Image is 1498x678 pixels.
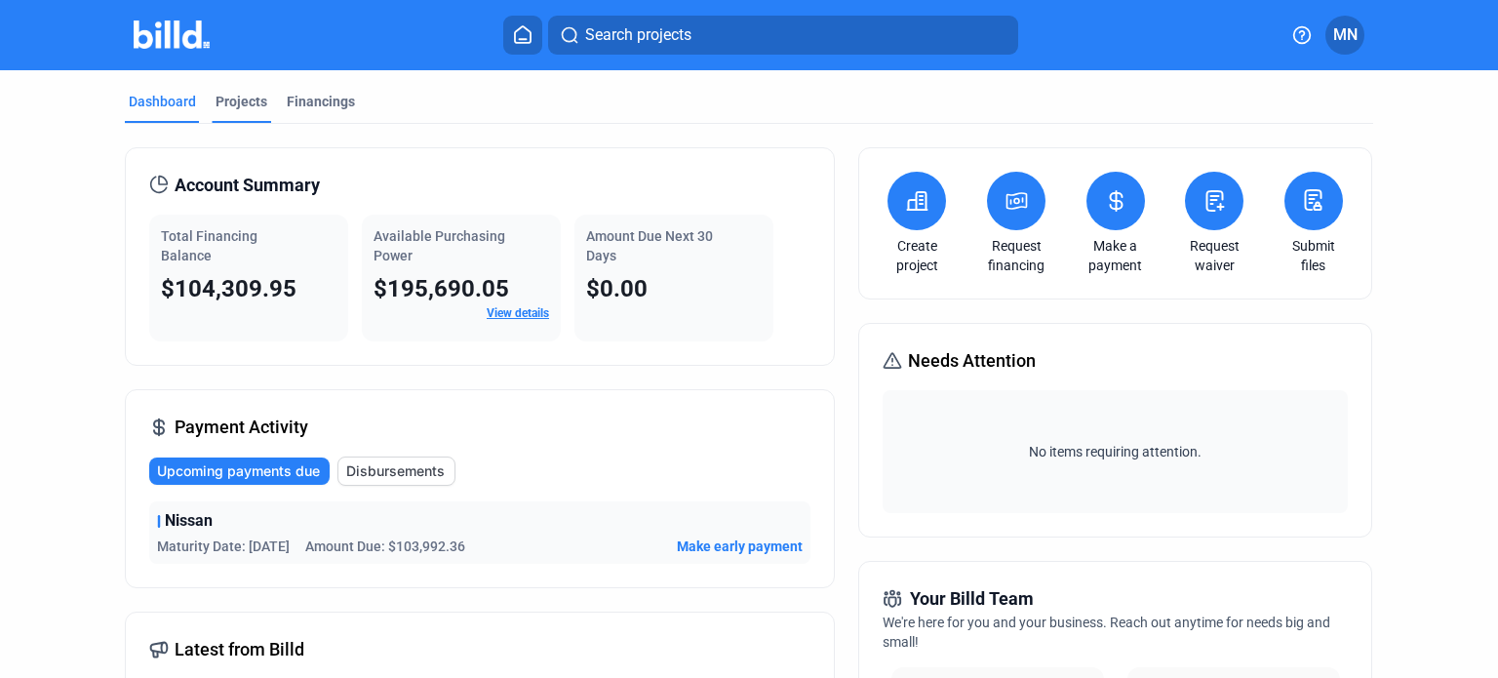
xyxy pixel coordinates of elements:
span: Amount Due: $103,992.36 [305,537,465,556]
span: We're here for you and your business. Reach out anytime for needs big and small! [883,615,1330,650]
span: Total Financing Balance [161,228,257,263]
span: Maturity Date: [DATE] [157,537,290,556]
span: Upcoming payments due [157,461,320,481]
span: Latest from Billd [175,636,304,663]
a: View details [487,306,549,320]
span: Disbursements [346,461,445,481]
button: Disbursements [337,457,455,486]
span: Payment Activity [175,414,308,441]
div: Financings [287,92,355,111]
span: Available Purchasing Power [374,228,505,263]
button: Make early payment [677,537,803,556]
a: Create project [883,236,951,275]
span: $195,690.05 [374,275,509,302]
span: Amount Due Next 30 Days [586,228,713,263]
div: Dashboard [129,92,196,111]
span: Nissan [165,509,213,533]
span: $104,309.95 [161,275,296,302]
span: MN [1333,23,1358,47]
button: Upcoming payments due [149,458,330,485]
span: No items requiring attention. [890,442,1339,461]
span: Needs Attention [908,347,1036,375]
span: Search projects [585,23,691,47]
span: Your Billd Team [910,585,1034,613]
a: Make a payment [1082,236,1150,275]
a: Request waiver [1180,236,1248,275]
button: Search projects [548,16,1018,55]
button: MN [1325,16,1364,55]
span: $0.00 [586,275,648,302]
div: Projects [216,92,267,111]
img: Billd Company Logo [134,20,211,49]
a: Request financing [982,236,1050,275]
span: Account Summary [175,172,320,199]
a: Submit files [1280,236,1348,275]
